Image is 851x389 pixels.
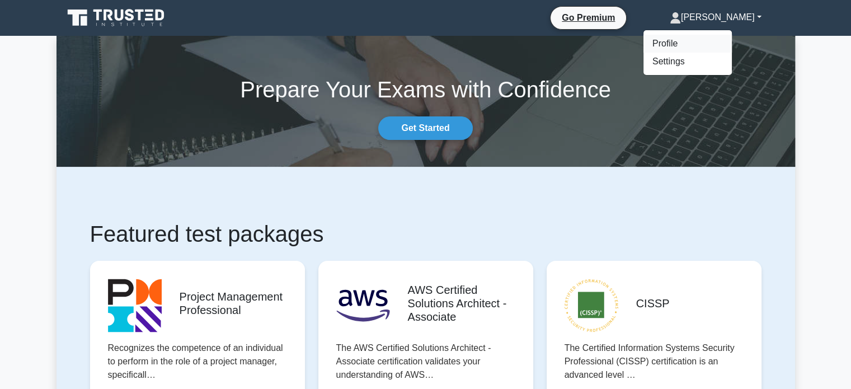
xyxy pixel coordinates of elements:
[643,53,732,71] a: Settings
[643,30,732,76] ul: [PERSON_NAME]
[90,221,761,247] h1: Featured test packages
[643,6,788,29] a: [PERSON_NAME]
[555,11,622,25] a: Go Premium
[643,35,732,53] a: Profile
[57,76,795,103] h1: Prepare Your Exams with Confidence
[378,116,472,140] a: Get Started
